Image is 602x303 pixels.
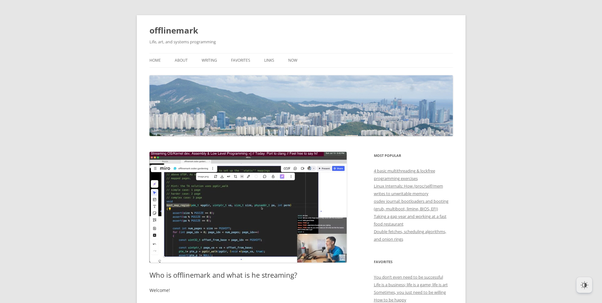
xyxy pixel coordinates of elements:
a: How to be happy [374,297,406,303]
h1: Who is offlinemark and what is he streaming? [149,271,347,279]
a: Life is a business; life is a game; life is art [374,282,448,288]
a: osdev journal: bootloaders and booting (grub, multiboot, limine, BIOS, EFI) [374,198,448,212]
a: You don’t even need to be successful [374,274,443,280]
a: Home [149,53,161,67]
a: Sometimes, you just need to be willing [374,289,446,295]
a: Taking a gap year and working at a fast food restaurant [374,213,447,227]
a: 4 basic multithreading & lockfree programming exercises [374,168,435,181]
h3: Most Popular [374,152,453,159]
a: Now [288,53,297,67]
h3: Favorites [374,258,453,266]
h2: Life, art, and systems programming [149,38,453,46]
a: Favorites [231,53,250,67]
a: About [175,53,188,67]
a: Double fetches, scheduling algorithms, and onion rings [374,229,446,242]
p: Welcome! [149,287,347,294]
a: Linux Internals: How /proc/self/mem writes to unwritable memory [374,183,443,196]
a: Links [264,53,274,67]
img: offlinemark [149,75,453,136]
a: Writing [202,53,217,67]
a: offlinemark [149,23,198,38]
